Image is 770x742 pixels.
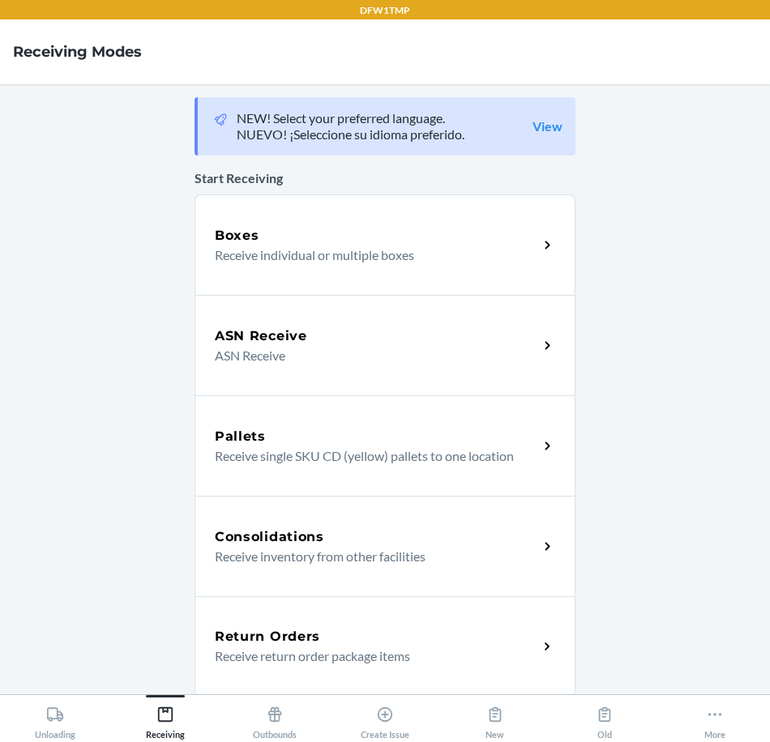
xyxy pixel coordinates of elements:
[195,496,575,596] a: ConsolidationsReceive inventory from other facilities
[215,547,525,566] p: Receive inventory from other facilities
[486,699,504,740] div: New
[660,695,770,740] button: More
[215,326,307,346] h5: ASN Receive
[330,695,440,740] button: Create Issue
[195,168,575,188] p: Start Receiving
[215,226,259,245] h5: Boxes
[146,699,185,740] div: Receiving
[195,295,575,395] a: ASN ReceiveASN Receive
[215,646,525,666] p: Receive return order package items
[550,695,661,740] button: Old
[215,346,525,365] p: ASN Receive
[215,446,525,466] p: Receive single SKU CD (yellow) pallets to one location
[220,695,330,740] button: Outbounds
[237,126,464,143] p: NUEVO! ¡Seleccione su idioma preferido.
[13,41,142,62] h4: Receiving Modes
[533,118,563,134] a: View
[215,527,324,547] h5: Consolidations
[596,699,614,740] div: Old
[215,427,266,446] h5: Pallets
[110,695,220,740] button: Receiving
[253,699,297,740] div: Outbounds
[704,699,725,740] div: More
[215,245,525,265] p: Receive individual or multiple boxes
[360,3,410,18] p: DFW1TMP
[215,627,320,646] h5: Return Orders
[237,110,464,126] p: NEW! Select your preferred language.
[35,699,75,740] div: Unloading
[195,596,575,697] a: Return OrdersReceive return order package items
[195,395,575,496] a: PalletsReceive single SKU CD (yellow) pallets to one location
[195,194,575,295] a: BoxesReceive individual or multiple boxes
[440,695,550,740] button: New
[361,699,409,740] div: Create Issue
